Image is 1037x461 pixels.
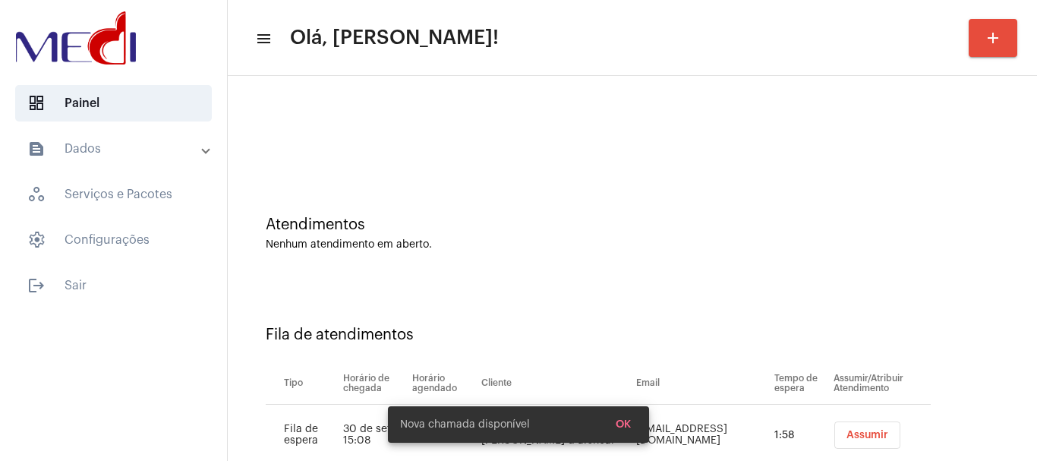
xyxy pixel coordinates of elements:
img: d3a1b5fa-500b-b90f-5a1c-719c20e9830b.png [12,8,140,68]
button: OK [604,411,643,438]
div: Fila de atendimentos [266,327,999,343]
span: Sair [15,267,212,304]
span: sidenav icon [27,231,46,249]
button: Assumir [834,422,900,449]
span: sidenav icon [27,185,46,204]
span: Painel [15,85,212,122]
div: Nenhum atendimento em aberto. [266,239,999,251]
th: Assumir/Atribuir Atendimento [830,362,931,405]
span: sidenav icon [27,94,46,112]
mat-chip-list: selection [834,422,931,449]
span: Assumir [846,430,888,440]
span: Olá, [PERSON_NAME]! [290,26,499,50]
th: Email [632,362,771,405]
span: Configurações [15,222,212,258]
th: Horário de chegada [339,362,408,405]
th: Tipo [266,362,339,405]
span: Nova chamada disponível [400,417,530,432]
div: Atendimentos [266,216,999,233]
th: Tempo de espera [771,362,830,405]
span: Serviços e Pacotes [15,176,212,213]
mat-panel-title: Dados [27,140,203,158]
mat-expansion-panel-header: sidenav iconDados [9,131,227,167]
span: OK [616,419,631,430]
mat-icon: sidenav icon [27,276,46,295]
th: Cliente [478,362,632,405]
mat-icon: sidenav icon [255,30,270,48]
mat-icon: sidenav icon [27,140,46,158]
th: Horário agendado [408,362,478,405]
mat-icon: add [984,29,1002,47]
